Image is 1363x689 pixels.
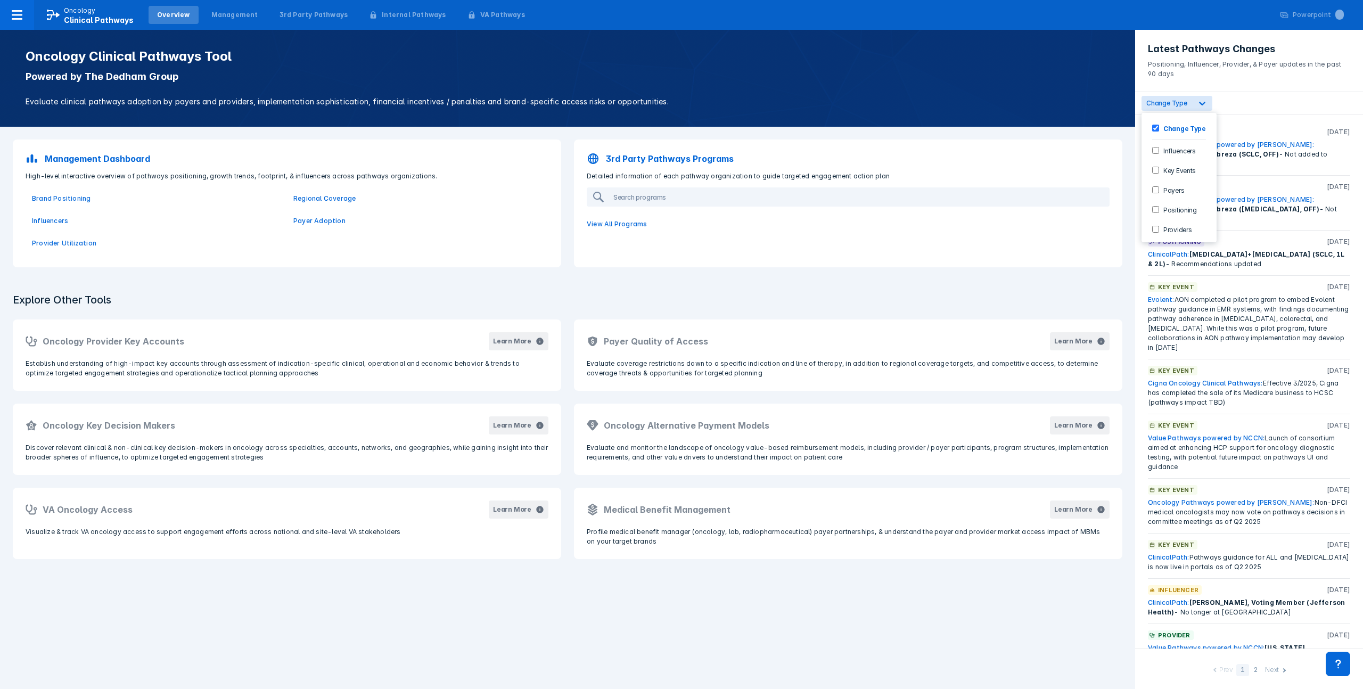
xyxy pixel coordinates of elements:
[1158,282,1194,292] p: Key Event
[1148,195,1350,224] div: - Not added to pathways
[493,505,531,514] div: Learn More
[606,152,734,165] p: 3rd Party Pathways Programs
[1327,127,1350,137] p: [DATE]
[26,527,548,537] p: Visualize & track VA oncology access to support engagement efforts across national and site-level...
[1148,498,1350,527] div: Non-DFCI medical oncologists may now vote on pathways decisions in committee meetings as of Q2 2025
[609,188,929,206] input: Search programs
[580,146,1116,171] a: 3rd Party Pathways Programs
[1054,505,1093,514] div: Learn More
[1327,182,1350,192] p: [DATE]
[1148,379,1350,407] div: Effective 3/2025, Cigna has completed the sale of its Medicare business to HCSC (pathways impact ...
[1148,553,1350,572] div: Pathways guidance for ALL and [MEDICAL_DATA] is now live in portals as of Q2 2025
[1148,553,1189,561] a: ClinicalPath:
[1148,498,1315,506] a: Oncology Pathways powered by [PERSON_NAME]:
[1148,43,1350,55] h3: Latest Pathways Changes
[1327,540,1350,549] p: [DATE]
[203,6,267,24] a: Management
[26,70,1110,83] p: Powered by The Dedham Group
[32,239,281,248] a: Provider Utilization
[1327,421,1350,430] p: [DATE]
[480,10,525,20] div: VA Pathways
[26,49,1110,64] h1: Oncology Clinical Pathways Tool
[1159,146,1196,155] label: Influencers
[489,501,548,519] button: Learn More
[293,194,542,203] a: Regional Coverage
[271,6,357,24] a: 3rd Party Pathways
[1158,585,1198,595] p: Influencer
[43,335,184,348] h2: Oncology Provider Key Accounts
[1148,296,1175,304] a: Evolent:
[1159,205,1197,214] label: Positioning
[604,419,769,432] h2: Oncology Alternative Payment Models
[1050,416,1110,434] button: Learn More
[1327,630,1350,640] p: [DATE]
[26,443,548,462] p: Discover relevant clinical & non-clinical key decision-makers in oncology across specialties, acc...
[43,503,133,516] h2: VA Oncology Access
[1158,366,1194,375] p: Key Event
[1219,665,1233,676] div: Prev
[604,335,708,348] h2: Payer Quality of Access
[1054,421,1093,430] div: Learn More
[43,419,175,432] h2: Oncology Key Decision Makers
[587,359,1110,378] p: Evaluate coverage restrictions down to a specific indication and line of therapy, in addition to ...
[1148,250,1189,258] a: ClinicalPath:
[1148,433,1350,472] div: Launch of consortium aimed at enhancing HCP support for oncology diagnostic testing, with potenti...
[1158,485,1194,495] p: Key Event
[489,416,548,434] button: Learn More
[19,146,555,171] a: Management Dashboard
[1159,124,1206,133] label: Change Type
[1158,630,1190,640] p: Provider
[1236,664,1249,676] div: 1
[64,6,96,15] p: Oncology
[32,194,281,203] a: Brand Positioning
[26,359,548,378] p: Establish understanding of high-impact key accounts through assessment of indication-specific cli...
[1159,185,1184,194] label: Payers
[1148,598,1189,606] a: ClinicalPath:
[1159,166,1196,175] label: Key Events
[1148,195,1315,203] a: Oncology Pathways powered by [PERSON_NAME]:
[1148,643,1350,662] div: - Newly identified Value Pathways user
[1148,598,1345,616] span: [PERSON_NAME], Voting Member (Jefferson Health)
[493,421,531,430] div: Learn More
[19,171,555,181] p: High-level interactive overview of pathways positioning, growth trends, footprint, & influencers ...
[1326,652,1350,676] div: Contact Support
[1293,10,1344,20] div: Powerpoint
[1159,225,1192,234] label: Providers
[1050,501,1110,519] button: Learn More
[1148,141,1315,149] a: Oncology Pathways powered by [PERSON_NAME]:
[1327,282,1350,292] p: [DATE]
[26,96,1110,108] p: Evaluate clinical pathways adoption by payers and providers, implementation sophistication, finan...
[6,286,118,313] h3: Explore Other Tools
[1327,585,1350,595] p: [DATE]
[1265,665,1279,676] div: Next
[1148,434,1265,442] a: Value Pathways powered by NCCN:
[1148,295,1350,352] div: AON completed a pilot program to embed Evolent pathway guidance in EMR systems, with findings doc...
[280,10,348,20] div: 3rd Party Pathways
[149,6,199,24] a: Overview
[1054,337,1093,346] div: Learn More
[1146,99,1187,107] span: Change Type
[293,216,542,226] a: Payer Adoption
[157,10,190,20] div: Overview
[64,15,134,24] span: Clinical Pathways
[1148,140,1350,169] div: - Not added to pathways
[580,171,1116,181] p: Detailed information of each pathway organization to guide targeted engagement action plan
[1249,664,1262,676] div: 2
[587,443,1110,462] p: Evaluate and monitor the landscape of oncology value-based reimbursement models, including provid...
[1050,332,1110,350] button: Learn More
[1148,250,1344,268] span: [MEDICAL_DATA]+[MEDICAL_DATA] (SCLC, 1L & 2L)
[1148,598,1350,617] div: - No longer at [GEOGRAPHIC_DATA]
[587,527,1110,546] p: Profile medical benefit manager (oncology, lab, radiopharmaceutical) payer partnerships, & unders...
[1148,55,1350,79] p: Positioning, Influencer, Provider, & Payer updates in the past 90 days
[489,332,548,350] button: Learn More
[32,216,281,226] a: Influencers
[493,337,531,346] div: Learn More
[580,213,1116,235] a: View All Programs
[1158,540,1194,549] p: Key Event
[1148,644,1265,652] a: Value Pathways powered by NCCN:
